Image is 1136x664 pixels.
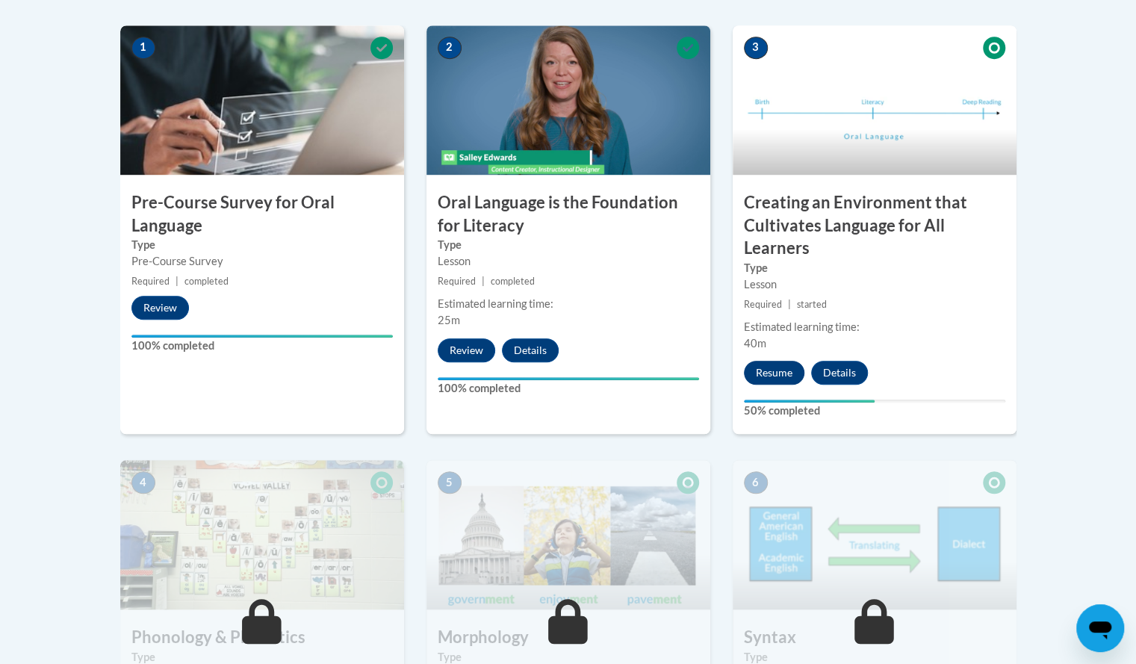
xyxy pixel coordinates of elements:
[131,296,189,320] button: Review
[438,276,476,287] span: Required
[120,25,404,175] img: Course Image
[744,471,768,494] span: 6
[491,276,535,287] span: completed
[482,276,485,287] span: |
[438,377,699,380] div: Your progress
[438,338,495,362] button: Review
[744,403,1005,419] label: 50% completed
[733,191,1016,260] h3: Creating an Environment that Cultivates Language for All Learners
[131,37,155,59] span: 1
[438,471,462,494] span: 5
[438,296,699,312] div: Estimated learning time:
[797,299,827,310] span: started
[131,338,393,354] label: 100% completed
[426,626,710,649] h3: Morphology
[744,299,782,310] span: Required
[438,314,460,326] span: 25m
[744,276,1005,293] div: Lesson
[184,276,229,287] span: completed
[438,253,699,270] div: Lesson
[744,37,768,59] span: 3
[733,626,1016,649] h3: Syntax
[438,380,699,397] label: 100% completed
[120,626,404,649] h3: Phonology & Phonetics
[811,361,868,385] button: Details
[744,319,1005,335] div: Estimated learning time:
[502,338,559,362] button: Details
[744,400,875,403] div: Your progress
[733,460,1016,609] img: Course Image
[788,299,791,310] span: |
[120,460,404,609] img: Course Image
[176,276,179,287] span: |
[131,471,155,494] span: 4
[131,253,393,270] div: Pre-Course Survey
[438,37,462,59] span: 2
[744,361,804,385] button: Resume
[733,25,1016,175] img: Course Image
[131,335,393,338] div: Your progress
[426,191,710,238] h3: Oral Language is the Foundation for Literacy
[131,237,393,253] label: Type
[744,337,766,350] span: 40m
[1076,604,1124,652] iframe: Button to launch messaging window
[426,25,710,175] img: Course Image
[438,237,699,253] label: Type
[744,260,1005,276] label: Type
[426,460,710,609] img: Course Image
[131,276,170,287] span: Required
[120,191,404,238] h3: Pre-Course Survey for Oral Language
